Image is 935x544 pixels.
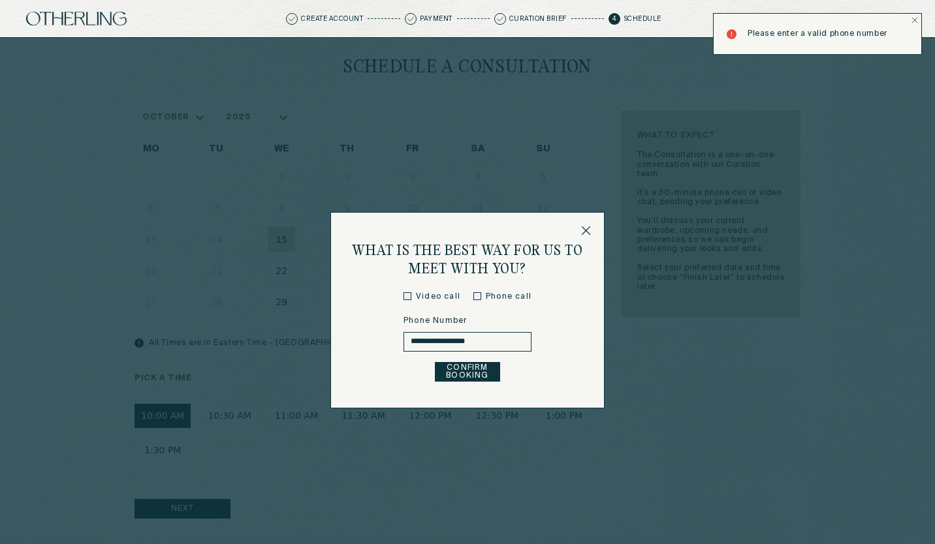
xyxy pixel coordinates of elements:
[854,10,909,28] button: Finish later
[416,291,460,303] label: Video call
[301,16,363,22] p: Create Account
[435,362,501,382] button: Confirm Booking
[404,315,531,327] label: Phone Number
[420,16,452,22] p: Payment
[486,291,531,303] label: Phone call
[26,12,127,25] img: logo
[609,13,620,25] span: 4
[624,16,661,22] p: Schedule
[509,16,567,22] p: Curation Brief
[748,29,887,38] p: Please enter a valid phone number
[344,242,591,279] h5: What is the best way for us to meet with you?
